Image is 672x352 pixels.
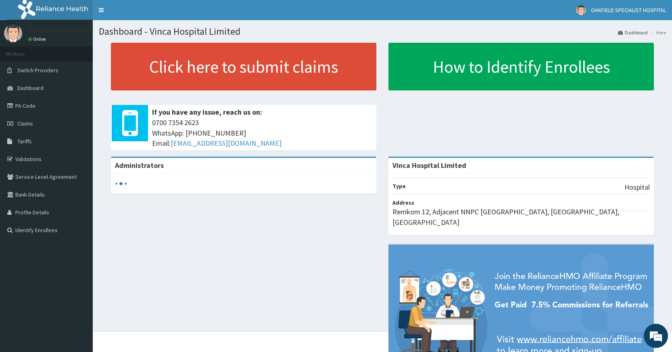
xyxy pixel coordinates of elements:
span: Claims [17,120,33,127]
strong: Vinca Hospital Limited [392,161,466,170]
svg: audio-loading [115,178,127,190]
a: [EMAIL_ADDRESS][DOMAIN_NAME] [171,138,282,148]
p: Remkom 12, Adjacent NNPC [GEOGRAPHIC_DATA], [GEOGRAPHIC_DATA], [GEOGRAPHIC_DATA] [392,207,650,227]
a: Dashboard [618,29,648,36]
p: Hospital [624,182,650,193]
span: OAKFIELD SPECIALIST HOSPITAL [591,6,666,14]
img: User Image [4,24,22,42]
li: Here [649,29,666,36]
span: 0700 7354 2623 WhatsApp: [PHONE_NUMBER] Email: [152,117,372,149]
a: How to Identify Enrollees [388,43,654,90]
b: Administrators [115,161,164,170]
h1: Dashboard - Vinca Hospital Limited [99,26,666,37]
p: OAKFIELD SPECIALIST HOSPITAL [28,26,129,34]
span: Switch Providers [17,67,58,74]
b: If you have any issue, reach us on: [152,107,262,117]
b: Type [392,182,406,190]
b: Address [392,199,414,206]
a: Online [28,36,48,42]
img: User Image [576,5,586,15]
span: Dashboard [17,84,44,92]
a: Click here to submit claims [111,43,376,90]
span: Tariffs [17,138,32,145]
